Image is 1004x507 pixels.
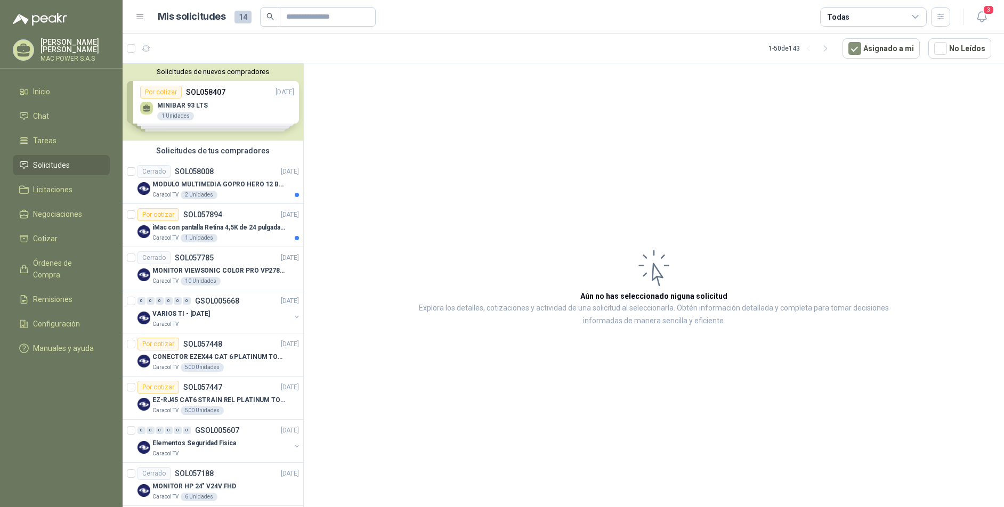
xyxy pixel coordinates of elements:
[13,253,110,285] a: Órdenes de Compra
[181,363,224,372] div: 500 Unidades
[928,38,991,59] button: No Leídos
[152,266,285,276] p: MONITOR VIEWSONIC COLOR PRO VP2786-4K
[281,296,299,306] p: [DATE]
[281,382,299,392] p: [DATE]
[137,427,145,434] div: 0
[181,191,217,199] div: 2 Unidades
[827,11,849,23] div: Todas
[158,9,226,24] h1: Mis solicitudes
[410,302,897,328] p: Explora los detalles, cotizaciones y actividad de una solicitud al seleccionarla. Obtén informaci...
[152,406,179,415] p: Caracol TV
[33,233,58,244] span: Cotizar
[123,204,303,247] a: Por cotizarSOL057894[DATE] Company LogoiMac con pantalla Retina 4,5K de 24 pulgadas M4Caracol TV1...
[281,253,299,263] p: [DATE]
[147,427,155,434] div: 0
[41,38,110,53] p: [PERSON_NAME] [PERSON_NAME]
[13,81,110,102] a: Inicio
[152,223,285,233] p: iMac con pantalla Retina 4,5K de 24 pulgadas M4
[123,463,303,506] a: CerradoSOL057188[DATE] Company LogoMONITOR HP 24" V24V FHDCaracol TV6 Unidades
[33,110,49,122] span: Chat
[152,191,179,199] p: Caracol TV
[123,63,303,141] div: Solicitudes de nuevos compradoresPor cotizarSOL058407[DATE] MINIBAR 93 LTS1 UnidadesPor cotizarSO...
[137,424,301,458] a: 0 0 0 0 0 0 GSOL005607[DATE] Company LogoElementos Seguridad FisicaCaracol TV
[13,338,110,358] a: Manuales y ayuda
[33,184,72,195] span: Licitaciones
[137,398,150,411] img: Company Logo
[13,106,110,126] a: Chat
[33,257,100,281] span: Órdenes de Compra
[183,340,222,348] p: SOL057448
[13,314,110,334] a: Configuración
[152,320,179,329] p: Caracol TV
[33,342,94,354] span: Manuales y ayuda
[137,251,171,264] div: Cerrado
[33,159,70,171] span: Solicitudes
[152,179,285,190] p: MODULO MULTIMEDIA GOPRO HERO 12 BLACK
[123,161,303,204] a: CerradoSOL058008[DATE] Company LogoMODULO MULTIMEDIA GOPRO HERO 12 BLACKCaracol TV2 Unidades
[174,297,182,305] div: 0
[152,277,179,285] p: Caracol TV
[156,427,164,434] div: 0
[123,333,303,377] a: Por cotizarSOL057448[DATE] Company LogoCONECTOR EZEX44 CAT 6 PLATINUM TOOLSCaracol TV500 Unidades
[137,182,150,195] img: Company Logo
[165,297,173,305] div: 0
[13,228,110,249] a: Cotizar
[127,68,299,76] button: Solicitudes de nuevos compradores
[843,38,920,59] button: Asignado a mi
[234,11,252,23] span: 14
[137,484,150,497] img: Company Logo
[137,297,145,305] div: 0
[137,381,179,394] div: Por cotizar
[281,210,299,220] p: [DATE]
[152,449,179,458] p: Caracol TV
[165,427,173,434] div: 0
[195,427,239,434] p: GSOL005607
[137,225,150,238] img: Company Logo
[281,167,299,177] p: [DATE]
[13,289,110,309] a: Remisiones
[123,141,303,161] div: Solicitudes de tus compradores
[152,481,236,492] p: MONITOR HP 24" V24V FHD
[13,155,110,175] a: Solicitudes
[181,277,221,285] div: 10 Unidades
[281,469,299,479] p: [DATE]
[152,352,285,362] p: CONECTOR EZEX44 CAT 6 PLATINUM TOOLS
[33,135,56,146] span: Tareas
[137,338,179,350] div: Por cotizar
[181,234,217,242] div: 1 Unidades
[33,293,72,305] span: Remisiones
[152,234,179,242] p: Caracol TV
[137,295,301,329] a: 0 0 0 0 0 0 GSOL005668[DATE] Company LogoVARIOS TI - [DATE]Caracol TV
[152,493,179,501] p: Caracol TV
[41,55,110,62] p: MAC POWER S.A.S
[183,297,191,305] div: 0
[983,5,994,15] span: 3
[137,441,150,454] img: Company Logo
[137,312,150,324] img: Company Logo
[152,309,210,319] p: VARIOS TI - [DATE]
[183,211,222,218] p: SOL057894
[137,467,171,480] div: Cerrado
[152,363,179,372] p: Caracol TV
[183,383,222,391] p: SOL057447
[33,86,50,97] span: Inicio
[281,339,299,349] p: [DATE]
[183,427,191,434] div: 0
[175,254,214,261] p: SOL057785
[152,438,236,448] p: Elementos Seguridad Fisica
[13,204,110,224] a: Negociaciones
[147,297,155,305] div: 0
[137,165,171,178] div: Cerrado
[768,40,834,57] div: 1 - 50 de 143
[13,13,67,26] img: Logo peakr
[33,208,82,220] span: Negociaciones
[152,395,285,405] p: EZ-RJ45 CAT6 STRAIN REL PLATINUM TOOLS
[972,7,991,27] button: 3
[123,247,303,290] a: CerradoSOL057785[DATE] Company LogoMONITOR VIEWSONIC COLOR PRO VP2786-4KCaracol TV10 Unidades
[137,208,179,221] div: Por cotizar
[33,318,80,330] span: Configuración
[181,406,224,415] div: 500 Unidades
[137,268,150,281] img: Company Logo
[175,470,214,477] p: SOL057188
[156,297,164,305] div: 0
